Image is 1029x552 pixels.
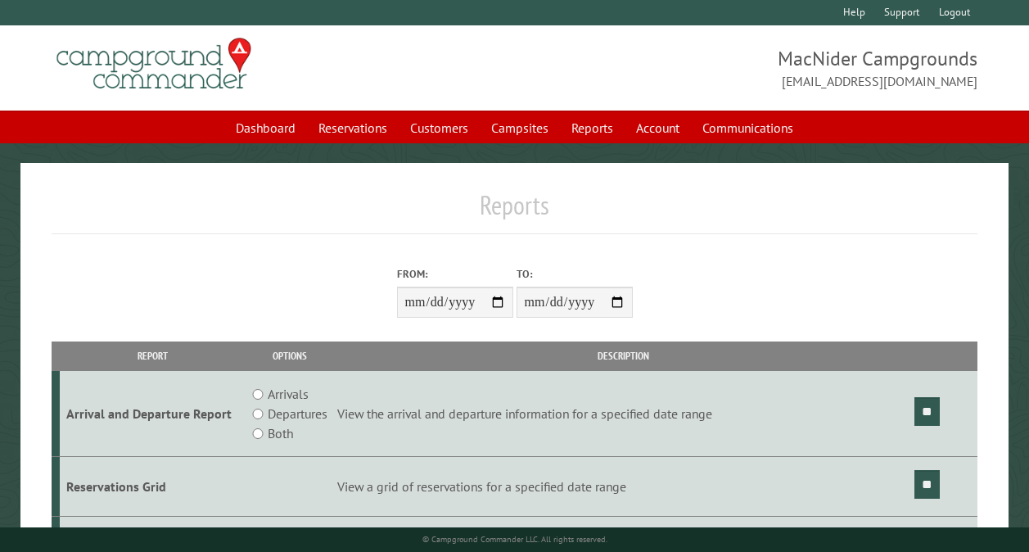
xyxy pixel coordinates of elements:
span: MacNider Campgrounds [EMAIL_ADDRESS][DOMAIN_NAME] [515,45,978,91]
a: Campsites [481,112,558,143]
td: View the arrival and departure information for a specified date range [335,371,912,457]
label: Departures [268,404,327,423]
img: Campground Commander [52,32,256,96]
th: Options [245,342,335,370]
a: Account [626,112,689,143]
h1: Reports [52,189,977,234]
label: To: [517,266,633,282]
a: Customers [400,112,478,143]
a: Reservations [309,112,397,143]
small: © Campground Commander LLC. All rights reserved. [422,534,607,545]
a: Dashboard [226,112,305,143]
td: Arrival and Departure Report [60,371,246,457]
td: View a grid of reservations for a specified date range [335,457,912,517]
a: Communications [693,112,803,143]
label: From: [397,266,513,282]
th: Report [60,342,246,370]
td: Reservations Grid [60,457,246,517]
th: Description [335,342,912,370]
label: Arrivals [268,384,309,404]
a: Reports [562,112,623,143]
label: Both [268,423,293,443]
